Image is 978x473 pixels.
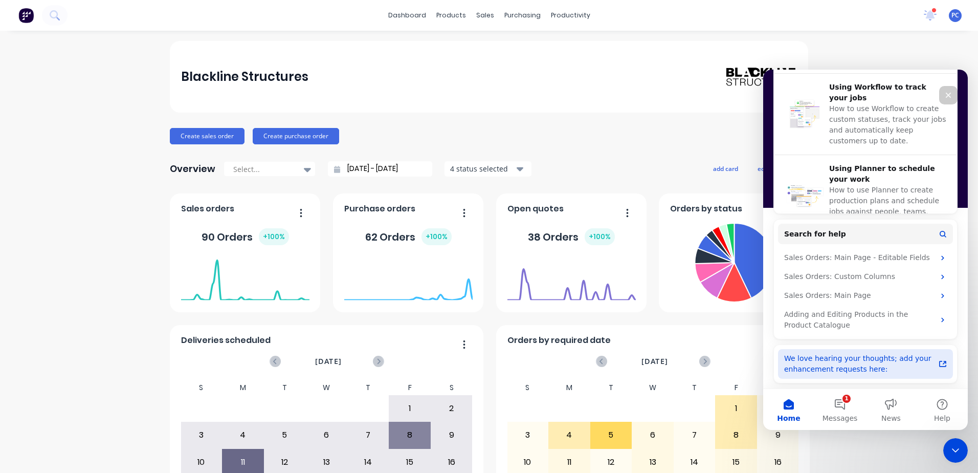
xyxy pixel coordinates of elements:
div: F [715,380,757,395]
div: T [347,380,389,395]
div: 9 [431,422,472,448]
iframe: Intercom live chat [943,438,968,463]
div: 8 [716,422,757,448]
span: Sales orders [181,203,234,215]
div: M [222,380,264,395]
div: 4 [223,422,263,448]
div: 3 [181,422,222,448]
div: 6 [306,422,347,448]
button: Create purchase order [253,128,339,144]
button: Create sales order [170,128,244,144]
div: 6 [632,422,673,448]
div: 2 [431,396,472,421]
div: 90 Orders [202,228,289,245]
span: Orders by status [670,203,742,215]
div: T [590,380,632,395]
div: W [632,380,674,395]
span: Purchase orders [344,203,415,215]
div: 7 [674,422,715,448]
div: 2 [758,396,798,421]
div: 8 [389,422,430,448]
div: T [264,380,306,395]
span: [DATE] [315,356,342,367]
div: S [181,380,223,395]
div: 1 [716,396,757,421]
div: S [757,380,799,395]
div: 9 [758,422,798,448]
button: edit dashboard [751,162,808,175]
div: + 100 % [259,228,289,245]
div: purchasing [499,8,546,23]
div: S [431,380,473,395]
div: 3 [507,422,548,448]
span: Deliveries scheduled [181,334,271,347]
div: productivity [546,8,595,23]
div: 62 Orders [365,228,452,245]
span: PC [951,11,959,20]
button: add card [706,162,745,175]
div: W [305,380,347,395]
div: M [548,380,590,395]
a: dashboard [383,8,431,23]
div: 7 [348,422,389,448]
div: S [507,380,549,395]
div: Overview [170,159,215,179]
div: T [674,380,716,395]
div: 5 [264,422,305,448]
span: [DATE] [641,356,668,367]
div: 4 status selected [450,163,515,174]
div: Blackline Structures [181,67,308,87]
button: 4 status selected [444,161,531,177]
div: 38 Orders [528,228,615,245]
div: + 100 % [585,228,615,245]
img: Factory [18,8,34,23]
div: sales [471,8,499,23]
iframe: Intercom live chat [763,70,968,430]
div: 5 [591,422,632,448]
div: 1 [389,396,430,421]
img: Blackline Structures [725,67,797,87]
div: F [389,380,431,395]
div: + 100 % [421,228,452,245]
span: Open quotes [507,203,564,215]
div: 4 [549,422,590,448]
div: products [431,8,471,23]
